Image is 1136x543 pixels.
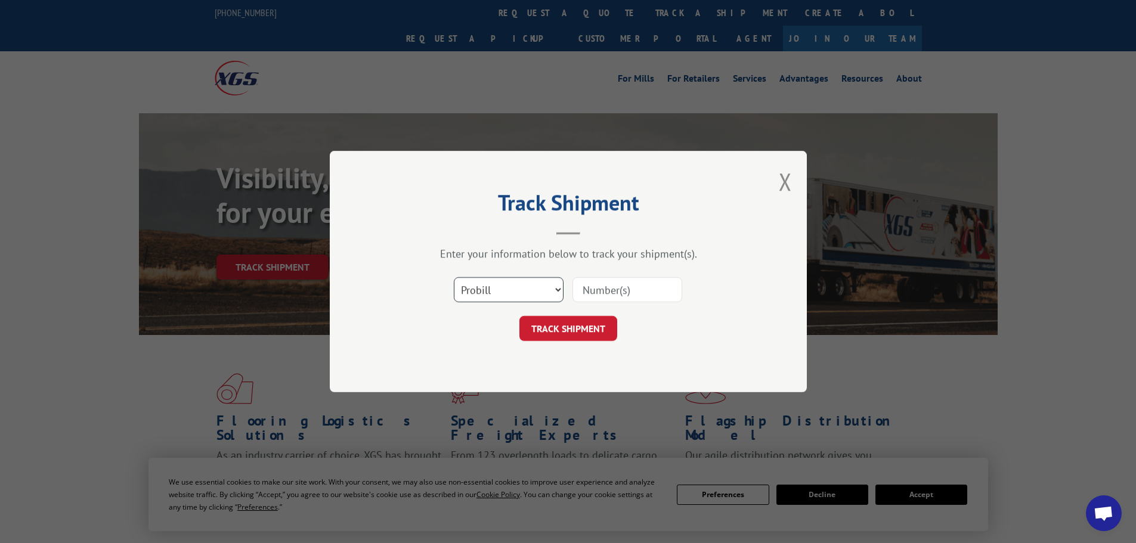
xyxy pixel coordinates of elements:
[389,194,747,217] h2: Track Shipment
[1086,495,1122,531] a: Open chat
[572,277,682,302] input: Number(s)
[519,316,617,341] button: TRACK SHIPMENT
[779,166,792,197] button: Close modal
[389,247,747,260] div: Enter your information below to track your shipment(s).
